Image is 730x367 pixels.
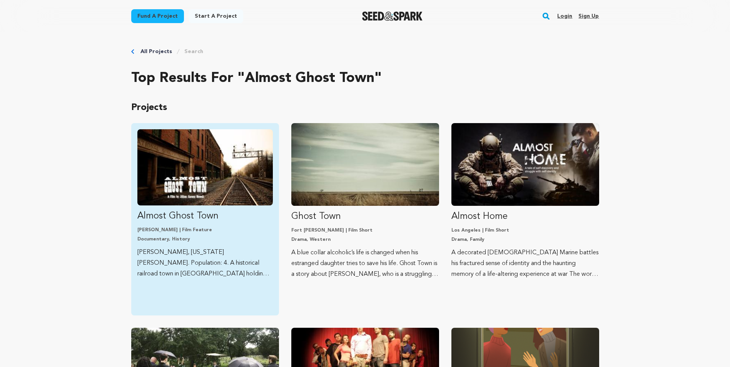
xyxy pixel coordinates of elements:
p: Drama, Family [451,237,599,243]
a: Fund Ghost Town [291,123,439,280]
a: All Projects [140,48,172,55]
p: Drama, Western [291,237,439,243]
p: Los Angeles | Film Short [451,227,599,234]
p: A decorated [DEMOGRAPHIC_DATA] Marine battles his fractured sense of identity and the haunting me... [451,247,599,280]
a: Search [184,48,203,55]
div: Breadcrumb [131,48,599,55]
a: Fund Almost Ghost Town [137,129,273,279]
p: [PERSON_NAME], [US_STATE][PERSON_NAME]. Population: 4. A historical railroad town in [GEOGRAPHIC_... [137,247,273,279]
h2: Top results for "almost ghost town" [131,71,599,86]
a: Fund a project [131,9,184,23]
p: Fort [PERSON_NAME] | Film Short [291,227,439,234]
p: Almost Home [451,210,599,223]
p: A blue collar alcoholic’s life is changed when his estranged daughter tries to save his life. Gho... [291,247,439,280]
img: Seed&Spark Logo Dark Mode [362,12,423,21]
p: Projects [131,102,599,114]
a: Seed&Spark Homepage [362,12,423,21]
p: [PERSON_NAME] | Film Feature [137,227,273,233]
a: Fund Almost Home [451,123,599,280]
a: Start a project [189,9,243,23]
p: Ghost Town [291,210,439,223]
p: Almost Ghost Town [137,210,273,222]
a: Login [557,10,572,22]
a: Sign up [578,10,599,22]
p: Documentary, History [137,236,273,242]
